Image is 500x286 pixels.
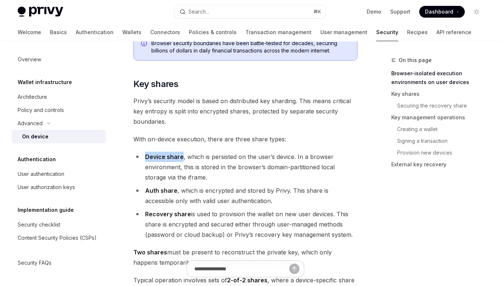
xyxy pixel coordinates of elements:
[391,135,488,147] a: Signing a transaction
[18,78,72,87] h5: Wallet infrastructure
[145,153,184,160] strong: Device share
[18,155,56,164] h5: Authentication
[133,185,357,206] li: , which is encrypted and stored by Privy. This share is accessible only with valid user authentic...
[50,23,67,41] a: Basics
[141,40,148,48] svg: Info
[391,159,488,170] a: External key recovery
[133,247,357,268] span: must be present to reconstruct the private key, which only happens temporarily within the iframe ...
[12,167,106,181] a: User authentication
[133,249,167,256] strong: Two shares
[245,23,312,41] a: Transaction management
[18,258,51,267] div: Security FAQs
[133,152,357,182] li: , which is persisted on the user’s device. In a browser environment, this is stored in the browse...
[18,55,41,64] div: Overview
[133,96,357,127] span: Privy’s security model is based on distributed key sharding. This means critical key entropy is s...
[12,90,106,104] a: Architecture
[133,78,178,90] span: Key shares
[18,119,43,128] div: Advanced
[122,23,141,41] a: Wallets
[419,6,465,18] a: Dashboard
[18,183,75,192] div: User authorization keys
[133,209,357,240] li: is used to provision the wallet on new user devices. This share is encrypted and secured either t...
[12,104,106,117] a: Policy and controls
[145,187,177,194] strong: Auth share
[367,8,381,15] a: Demo
[471,6,482,18] button: Toggle dark mode
[320,23,367,41] a: User management
[150,23,180,41] a: Connectors
[391,100,488,112] a: Securing the recovery share
[407,23,428,41] a: Recipes
[18,23,41,41] a: Welcome
[18,170,64,178] div: User authentication
[12,218,106,231] a: Security checklist
[399,56,432,65] span: On this page
[76,23,114,41] a: Authentication
[391,68,488,88] a: Browser-isolated execution environments on user devices
[18,233,97,242] div: Content Security Policies (CSPs)
[188,7,209,16] div: Search...
[151,40,350,54] span: Browser security boundaries have been battle-tested for decades, securing billions of dollars in ...
[18,206,74,214] h5: Implementation guide
[289,264,299,274] button: Send message
[12,53,106,66] a: Overview
[425,8,453,15] span: Dashboard
[18,93,47,101] div: Architecture
[12,130,106,143] a: On device
[133,134,357,144] span: With on-device execution, there are three share types:
[175,5,325,18] button: Open search
[12,256,106,269] a: Security FAQs
[194,261,289,277] input: Ask a question...
[18,220,60,229] div: Security checklist
[391,88,488,100] a: Key shares
[313,9,321,15] span: ⌘ K
[12,231,106,245] a: Content Security Policies (CSPs)
[391,123,488,135] a: Creating a wallet
[391,147,488,159] a: Provision new devices
[18,106,64,115] div: Policy and controls
[390,8,410,15] a: Support
[436,23,471,41] a: API reference
[22,132,48,141] div: On device
[189,23,237,41] a: Policies & controls
[376,23,398,41] a: Security
[391,112,488,123] a: Key management operations
[18,7,63,17] img: light logo
[145,210,191,218] strong: Recovery share
[12,181,106,194] a: User authorization keys
[12,117,106,130] button: Toggle Advanced section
